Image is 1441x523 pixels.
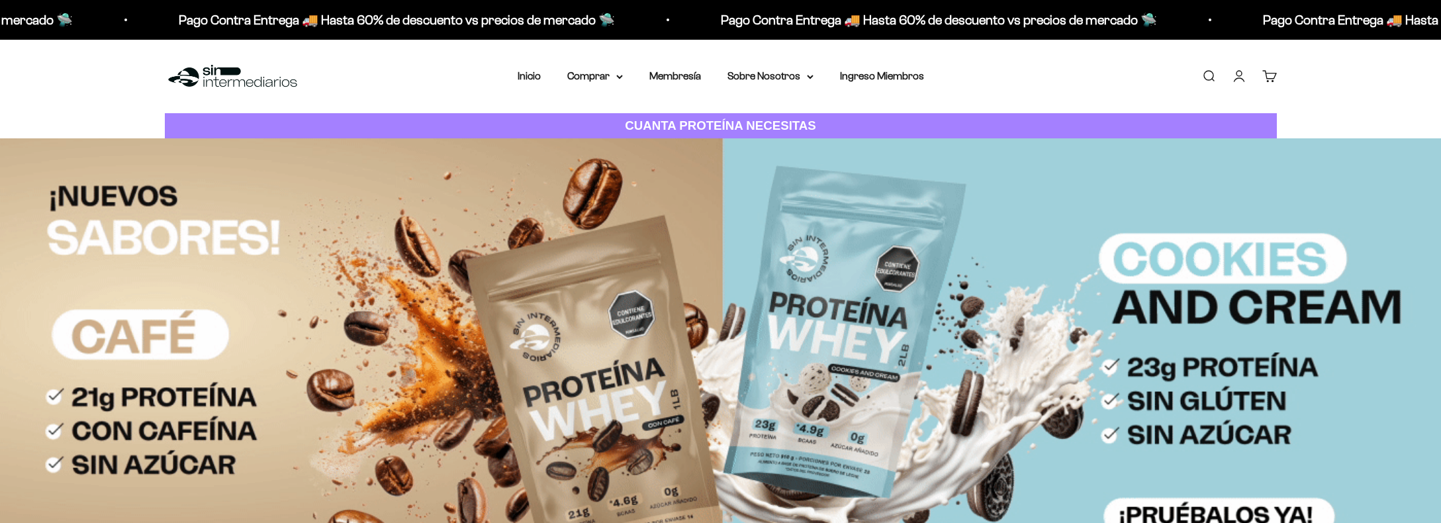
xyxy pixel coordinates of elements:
[712,9,1148,30] p: Pago Contra Entrega 🚚 Hasta 60% de descuento vs precios de mercado 🛸
[727,68,813,85] summary: Sobre Nosotros
[518,70,541,81] a: Inicio
[170,9,606,30] p: Pago Contra Entrega 🚚 Hasta 60% de descuento vs precios de mercado 🛸
[625,119,816,132] strong: CUANTA PROTEÍNA NECESITAS
[649,70,701,81] a: Membresía
[165,113,1277,139] a: CUANTA PROTEÍNA NECESITAS
[567,68,623,85] summary: Comprar
[840,70,924,81] a: Ingreso Miembros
